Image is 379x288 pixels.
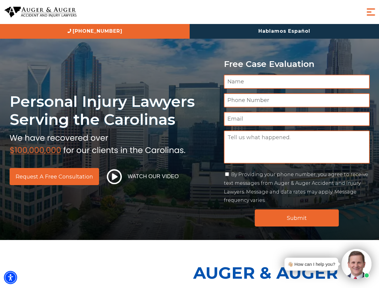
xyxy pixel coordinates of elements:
[224,93,370,107] input: Phone Number
[10,92,217,129] h1: Personal Injury Lawyers Serving the Carolinas
[255,209,339,226] input: Submit
[105,169,181,184] button: Watch Our Video
[10,168,99,185] a: Request a Free Consultation
[224,59,370,69] p: Free Case Evaluation
[193,258,376,288] p: Auger & Auger
[341,249,371,279] img: Intaker widget Avatar
[224,75,370,89] input: Name
[365,6,377,18] button: Menu
[10,132,185,154] img: sub text
[287,260,335,268] div: 👋🏼 How can I help you?
[224,112,370,126] input: Email
[16,174,93,179] span: Request a Free Consultation
[5,7,77,18] img: Auger & Auger Accident and Injury Lawyers Logo
[224,172,368,203] label: By Providing your phone number, you agree to receive text messages from Auger & Auger Accident an...
[4,271,17,284] div: Accessibility Menu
